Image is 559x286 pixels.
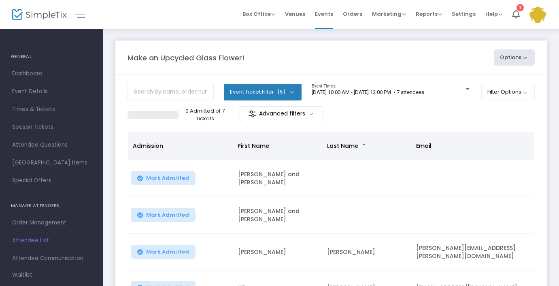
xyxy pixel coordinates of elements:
span: Email [416,142,431,150]
button: Event Ticket Filter(5) [224,84,302,100]
span: Help [485,10,502,18]
span: Event Details [12,86,91,97]
span: Mark Admitted [146,249,189,255]
h4: MANAGE ATTENDEES [11,198,92,214]
span: First Name [238,142,269,150]
span: Settings [452,4,476,24]
button: Mark Admitted [131,171,196,185]
span: Box Office [242,10,275,18]
span: Sortable [361,143,368,149]
span: Marketing [372,10,406,18]
span: (5) [277,89,285,95]
button: Mark Admitted [131,245,196,259]
td: [PERSON_NAME] [233,234,322,271]
button: Options [494,49,535,66]
span: [DATE] 10:00 AM - [DATE] 12:00 PM • 7 attendees [312,89,424,95]
span: Venues [285,4,305,24]
span: Attendee Communication [12,253,91,264]
span: Times & Tickets [12,104,91,115]
span: Order Management [12,218,91,228]
span: Last Name [327,142,358,150]
input: Search by name, order number, email, ip address [128,84,214,100]
p: 0 Admitted of 7 Tickets [182,107,229,123]
span: Attendee List [12,235,91,246]
span: Orders [343,4,362,24]
span: Dashboard [12,68,91,79]
m-button: Advanced filters [240,106,323,121]
td: [PERSON_NAME] and [PERSON_NAME] [233,197,322,234]
div: 1 [516,4,524,11]
span: Admission [133,142,163,150]
span: Attendee Questions [12,140,91,150]
td: [PERSON_NAME] [322,234,411,271]
span: Season Tickets [12,122,91,132]
td: [PERSON_NAME] and [PERSON_NAME] [233,160,322,197]
td: [PERSON_NAME][EMAIL_ADDRESS][PERSON_NAME][DOMAIN_NAME] [411,234,533,271]
span: [GEOGRAPHIC_DATA] Items [12,158,91,168]
button: Filter Options [481,84,535,100]
img: filter [248,110,256,118]
button: Mark Admitted [131,208,196,222]
span: Special Offers [12,175,91,186]
span: Mark Admitted [146,212,189,218]
span: Events [315,4,333,24]
span: Waitlist [12,271,32,279]
h4: GENERAL [11,49,92,65]
span: Reports [416,10,442,18]
m-panel-title: Make an Upcycled Glass Flower! [128,52,244,63]
span: Mark Admitted [146,175,189,181]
